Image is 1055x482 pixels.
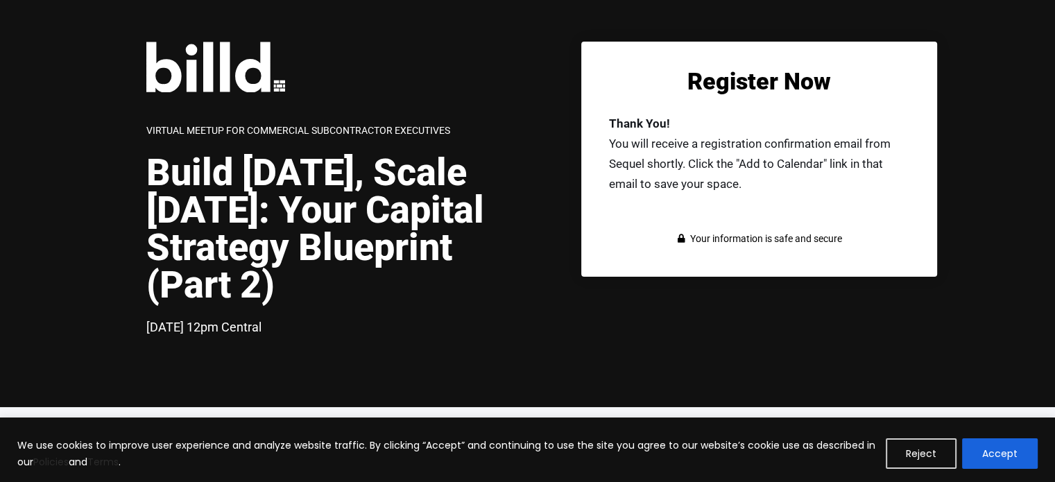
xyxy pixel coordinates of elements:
[146,320,261,334] span: [DATE] 12pm Central
[609,117,670,130] strong: Thank You!
[146,154,528,304] h1: Build [DATE], Scale [DATE]: Your Capital Strategy Blueprint (Part 2)
[609,114,909,194] p: You will receive a registration confirmation email from Sequel shortly. Click the "Add to Calenda...
[87,455,119,469] a: Terms
[687,229,842,249] span: Your information is safe and secure
[609,69,909,93] h2: Register Now
[146,125,450,136] span: Virtual Meetup for Commercial Subcontractor Executives
[33,455,69,469] a: Policies
[962,438,1038,469] button: Accept
[886,438,957,469] button: Reject
[17,437,875,470] p: We use cookies to improve user experience and analyze website traffic. By clicking “Accept” and c...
